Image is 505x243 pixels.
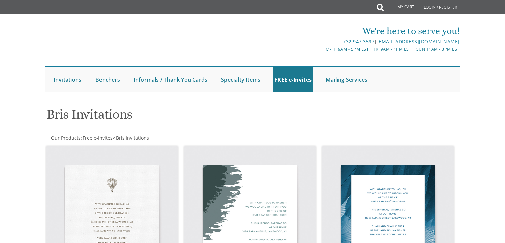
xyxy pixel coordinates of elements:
[115,135,149,141] a: Bris Invitations
[116,135,149,141] span: Bris Invitations
[383,1,419,14] a: My Cart
[184,38,460,46] div: |
[52,67,83,92] a: Invitations
[184,46,460,53] div: M-Th 9am - 5pm EST | Fri 9am - 1pm EST | Sun 11am - 3pm EST
[184,24,460,38] div: We're here to serve you!
[82,135,113,141] a: Free e-Invites
[377,38,460,45] a: [EMAIL_ADDRESS][DOMAIN_NAME]
[343,38,374,45] a: 732.947.3597
[83,135,113,141] span: Free e-Invites
[324,67,369,92] a: Mailing Services
[113,135,149,141] span: >
[94,67,122,92] a: Benchers
[219,67,262,92] a: Specialty Items
[50,135,81,141] a: Our Products
[132,67,209,92] a: Informals / Thank You Cards
[45,135,253,141] div: :
[47,107,318,126] h1: Bris Invitations
[273,67,313,92] a: FREE e-Invites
